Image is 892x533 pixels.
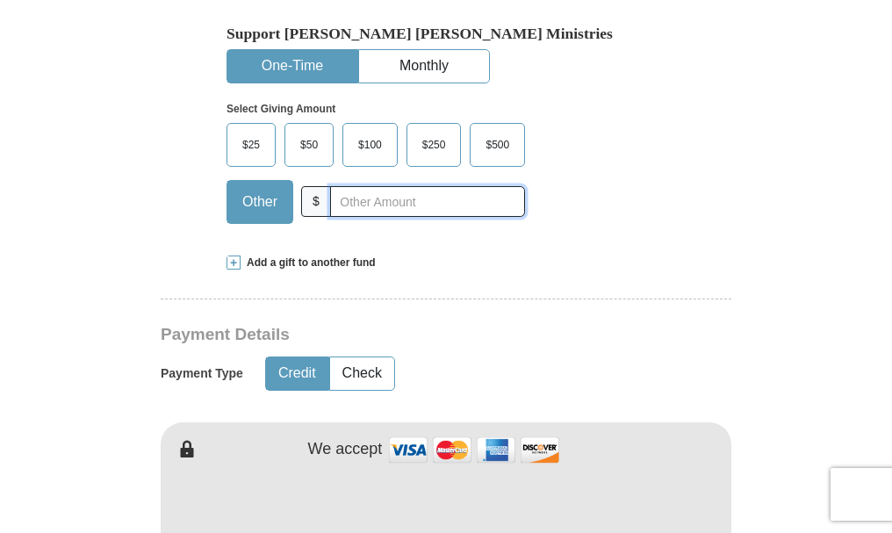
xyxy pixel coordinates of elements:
input: Other Amount [330,186,525,217]
button: One-Time [227,50,357,83]
span: $50 [291,132,327,158]
span: $250 [414,132,455,158]
strong: Select Giving Amount [227,103,335,115]
h5: Payment Type [161,366,243,381]
span: $500 [477,132,518,158]
span: Other [234,189,286,215]
span: $100 [349,132,391,158]
h5: Support [PERSON_NAME] [PERSON_NAME] Ministries [227,25,665,43]
span: Add a gift to another fund [241,256,376,270]
button: Credit [266,357,328,390]
img: credit cards accepted [386,431,562,469]
h4: We accept [308,440,383,459]
button: Monthly [359,50,489,83]
button: Check [330,357,394,390]
span: $25 [234,132,269,158]
h3: Payment Details [161,325,608,345]
span: $ [301,186,331,217]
